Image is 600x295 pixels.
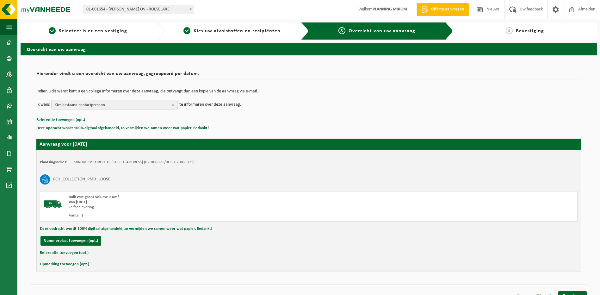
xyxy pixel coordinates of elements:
button: Referentie toevoegen (opt.) [36,116,85,124]
button: Kies bestaand contactpersoon [51,100,178,110]
span: Kies uw afvalstoffen en recipiënten [194,28,281,34]
a: Offerte aanvragen [417,3,469,16]
span: 1 [49,27,56,34]
span: Kies bestaand contactpersoon [55,100,169,110]
button: Deze opdracht wordt 100% digitaal afgehandeld, zo vermijden we samen weer wat papier. Bedankt! [36,124,209,132]
span: 01-001654 - MIROM ROESELARE OV - ROESELARE [84,5,194,14]
strong: Van [DATE] [69,200,87,204]
td: MIROM CP TORHOUT, [STREET_ADDRESS] (02-008871/BUS, 02-008871) [74,160,195,165]
a: 2Kies uw afvalstoffen en recipiënten [168,27,296,35]
strong: Aanvraag voor [DATE] [40,142,87,147]
button: Referentie toevoegen (opt.) [40,249,89,257]
span: 01-001654 - MIROM ROESELARE OV - ROESELARE [84,5,194,14]
p: Ik wens [36,100,50,110]
strong: PLANNING MIROM [373,7,407,12]
span: Bulk vast groot volume > 6m³ [69,195,119,199]
span: Selecteer hier een vestiging [59,28,127,34]
img: BL-SO-LV.png [43,195,62,214]
h2: Hieronder vindt u een overzicht van uw aanvraag, gegroepeerd per datum. [36,71,581,80]
h2: Overzicht van uw aanvraag [21,43,597,55]
strong: Plaatsingsadres: [40,160,67,164]
p: Indien u dit wenst kunt u een collega informeren over deze aanvraag, die ontvangt dan een kopie v... [36,89,581,94]
span: 3 [338,27,345,34]
span: 4 [506,27,513,34]
span: 2 [183,27,190,34]
button: Nummerplaat toevoegen (opt.) [40,236,101,246]
span: Overzicht van uw aanvraag [349,28,415,34]
span: Bevestiging [516,28,544,34]
p: te informeren over deze aanvraag. [179,100,241,110]
a: 1Selecteer hier een vestiging [24,27,152,35]
div: Zelfaanlevering [69,205,334,210]
div: Aantal: 1 [69,213,334,218]
h3: PCH_COLLECTION_PMD_LOOSE [53,174,110,185]
button: Deze opdracht wordt 100% digitaal afgehandeld, zo vermijden we samen weer wat papier. Bedankt! [40,225,212,233]
span: Offerte aanvragen [430,6,466,13]
button: Opmerking toevoegen (opt.) [40,260,89,268]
